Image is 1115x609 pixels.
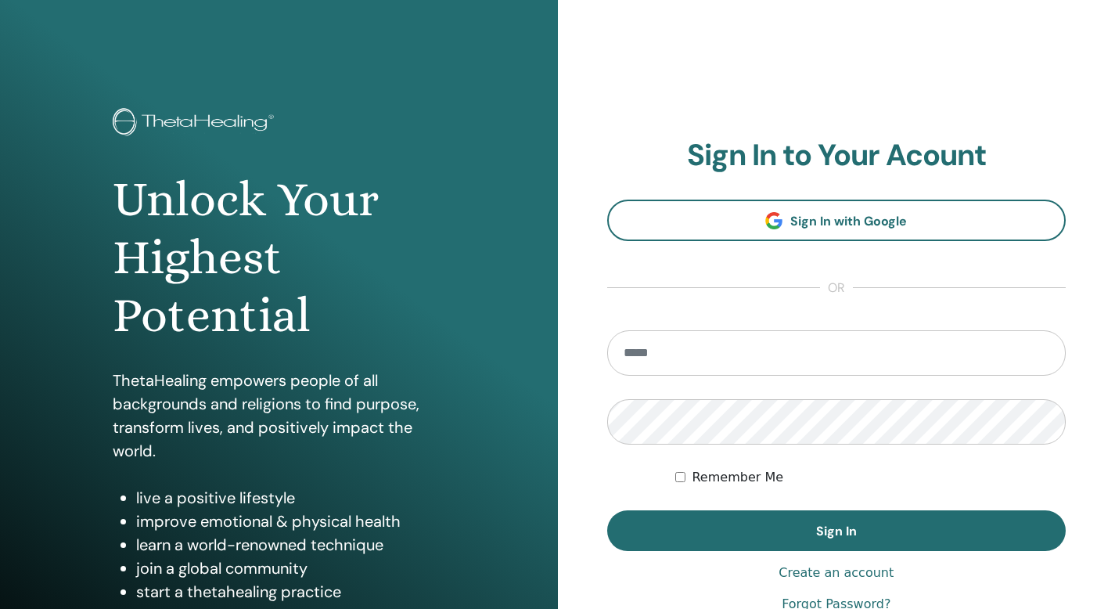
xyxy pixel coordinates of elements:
span: Sign In [816,523,857,539]
h2: Sign In to Your Acount [607,138,1066,174]
label: Remember Me [692,468,783,487]
li: live a positive lifestyle [136,486,445,510]
a: Sign In with Google [607,200,1066,241]
li: start a thetahealing practice [136,580,445,604]
li: learn a world-renowned technique [136,533,445,557]
li: join a global community [136,557,445,580]
p: ThetaHealing empowers people of all backgrounds and religions to find purpose, transform lives, a... [113,369,445,463]
button: Sign In [607,510,1066,551]
a: Create an account [779,564,894,582]
h1: Unlock Your Highest Potential [113,171,445,345]
span: or [820,279,853,297]
li: improve emotional & physical health [136,510,445,533]
div: Keep me authenticated indefinitely or until I manually logout [675,468,1066,487]
span: Sign In with Google [790,213,907,229]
